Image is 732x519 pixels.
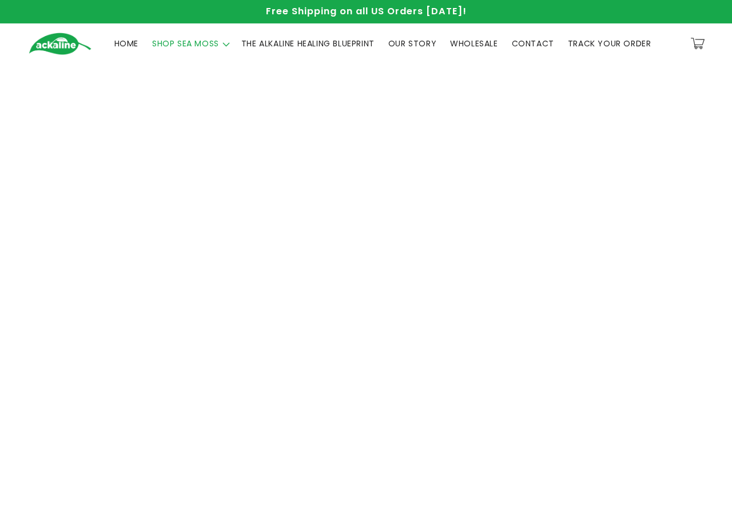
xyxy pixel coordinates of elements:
span: TRACK YOUR ORDER [568,38,651,49]
span: CONTACT [512,38,554,49]
span: HOME [114,38,138,49]
a: CONTACT [505,31,561,56]
span: Free Shipping on all US Orders [DATE]! [266,5,467,18]
a: WHOLESALE [443,31,504,56]
a: HOME [108,31,145,56]
summary: SHOP SEA MOSS [145,31,234,56]
a: OUR STORY [381,31,443,56]
a: THE ALKALINE HEALING BLUEPRINT [234,31,381,56]
a: TRACK YOUR ORDER [561,31,658,56]
img: Ackaline [29,33,91,55]
span: THE ALKALINE HEALING BLUEPRINT [241,38,375,49]
span: SHOP SEA MOSS [152,38,219,49]
span: WHOLESALE [450,38,498,49]
span: OUR STORY [388,38,436,49]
